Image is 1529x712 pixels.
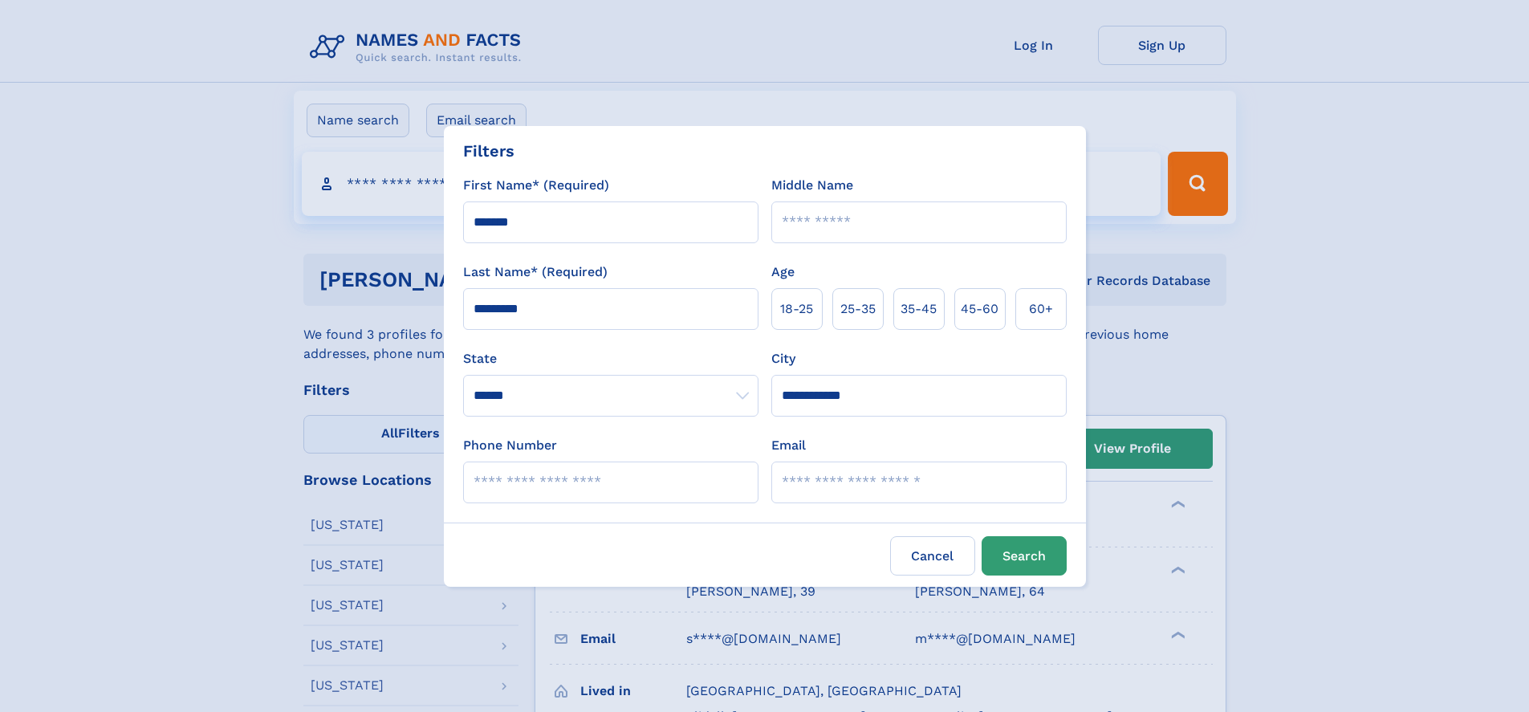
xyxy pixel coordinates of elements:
label: City [771,349,795,368]
label: Middle Name [771,176,853,195]
span: 60+ [1029,299,1053,319]
span: 25‑35 [840,299,876,319]
label: First Name* (Required) [463,176,609,195]
label: Phone Number [463,436,557,455]
div: Filters [463,139,514,163]
label: Cancel [890,536,975,576]
label: Age [771,262,795,282]
button: Search [982,536,1067,576]
label: Email [771,436,806,455]
span: 45‑60 [961,299,998,319]
span: 18‑25 [780,299,813,319]
label: State [463,349,758,368]
label: Last Name* (Required) [463,262,608,282]
span: 35‑45 [901,299,937,319]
